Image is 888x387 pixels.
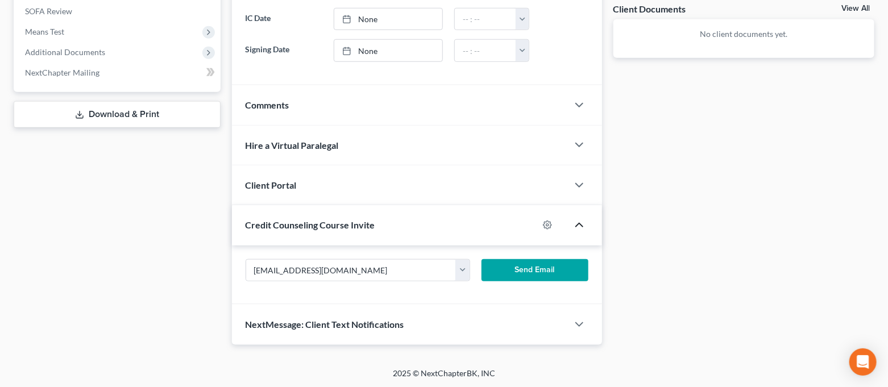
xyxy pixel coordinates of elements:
[25,47,105,57] span: Additional Documents
[25,6,72,16] span: SOFA Review
[246,219,375,230] span: Credit Counseling Course Invite
[246,319,404,330] span: NextMessage: Client Text Notifications
[240,8,329,31] label: IC Date
[849,348,877,376] div: Open Intercom Messenger
[246,140,339,151] span: Hire a Virtual Paralegal
[334,40,442,61] a: None
[623,28,865,40] p: No client documents yet.
[246,260,457,281] input: Enter email
[246,180,297,190] span: Client Portal
[16,1,221,22] a: SOFA Review
[482,259,588,282] button: Send Email
[25,27,64,36] span: Means Test
[841,5,870,13] a: View All
[14,101,221,128] a: Download & Print
[334,9,442,30] a: None
[25,68,99,77] span: NextChapter Mailing
[455,9,516,30] input: -- : --
[16,63,221,83] a: NextChapter Mailing
[613,3,686,15] div: Client Documents
[240,39,329,62] label: Signing Date
[455,40,516,61] input: -- : --
[246,99,289,110] span: Comments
